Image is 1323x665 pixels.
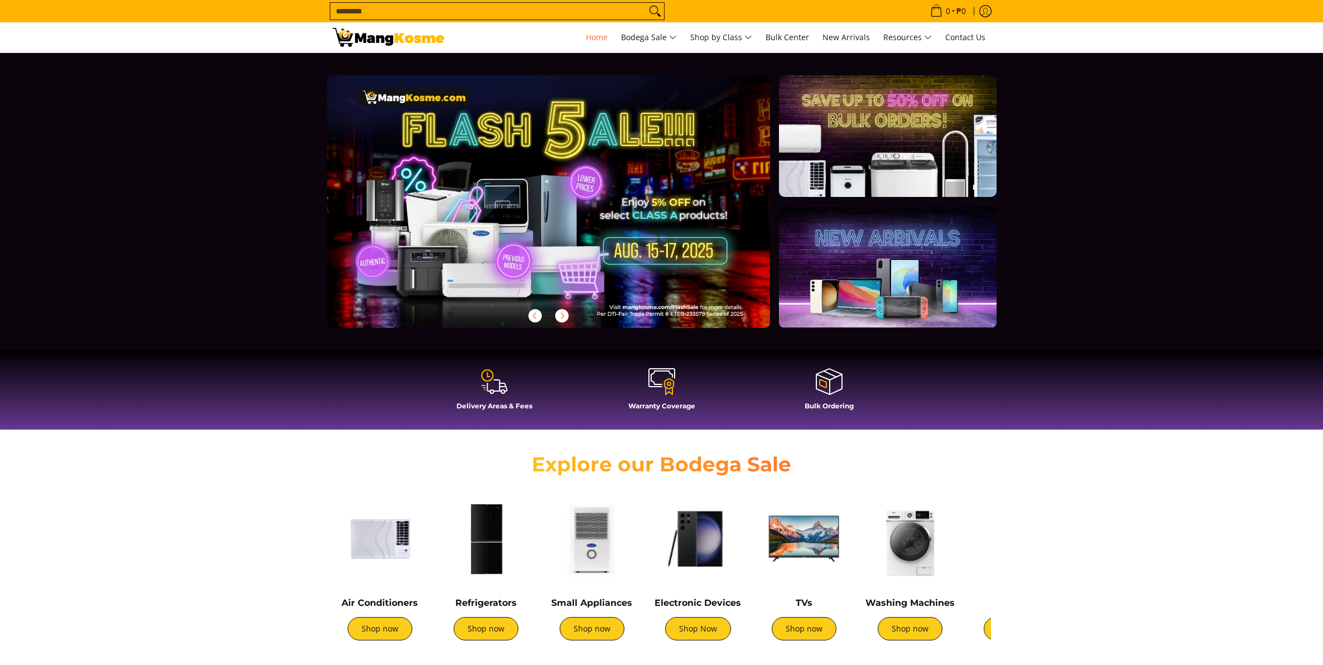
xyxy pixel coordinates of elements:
a: Air Conditioners [341,597,418,608]
button: Search [646,3,664,20]
button: Next [550,303,574,328]
a: Shop by Class [685,22,758,52]
a: Resources [878,22,937,52]
a: TVs [796,597,812,608]
a: Shop now [560,617,624,640]
span: ₱0 [955,7,968,15]
a: Bulk Center [760,22,815,52]
span: Home [586,32,608,42]
a: More [327,75,806,346]
button: Previous [523,303,547,328]
img: Cookers [969,491,1064,586]
a: Bulk Ordering [751,367,907,418]
a: Shop now [772,617,836,640]
a: Shop now [984,617,1048,640]
a: Warranty Coverage [584,367,740,418]
img: Refrigerators [439,491,533,586]
a: Home [580,22,613,52]
a: Refrigerators [455,597,517,608]
span: • [927,5,969,17]
img: Mang Kosme: Your Home Appliances Warehouse Sale Partner! [333,28,444,47]
a: Small Appliances [551,597,632,608]
span: Shop by Class [690,31,752,45]
img: Small Appliances [545,491,639,586]
h2: Explore our Bodega Sale [500,452,824,477]
h4: Bulk Ordering [751,402,907,410]
nav: Main Menu [455,22,991,52]
h4: Warranty Coverage [584,402,740,410]
span: Bulk Center [766,32,809,42]
a: Shop now [878,617,942,640]
a: Shop now [454,617,518,640]
span: Contact Us [945,32,985,42]
a: Contact Us [940,22,991,52]
img: Washing Machines [863,491,958,586]
a: Washing Machines [865,597,955,608]
a: New Arrivals [817,22,875,52]
a: Shop Now [665,617,731,640]
span: Bodega Sale [621,31,677,45]
span: 0 [944,7,952,15]
span: Resources [883,31,932,45]
a: Delivery Areas & Fees [416,367,573,418]
h4: Delivery Areas & Fees [416,402,573,410]
img: TVs [757,491,851,586]
img: Electronic Devices [651,491,745,586]
span: New Arrivals [822,32,870,42]
img: Air Conditioners [333,491,427,586]
a: Shop now [348,617,412,640]
a: Electronic Devices [655,597,741,608]
a: Bodega Sale [615,22,682,52]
